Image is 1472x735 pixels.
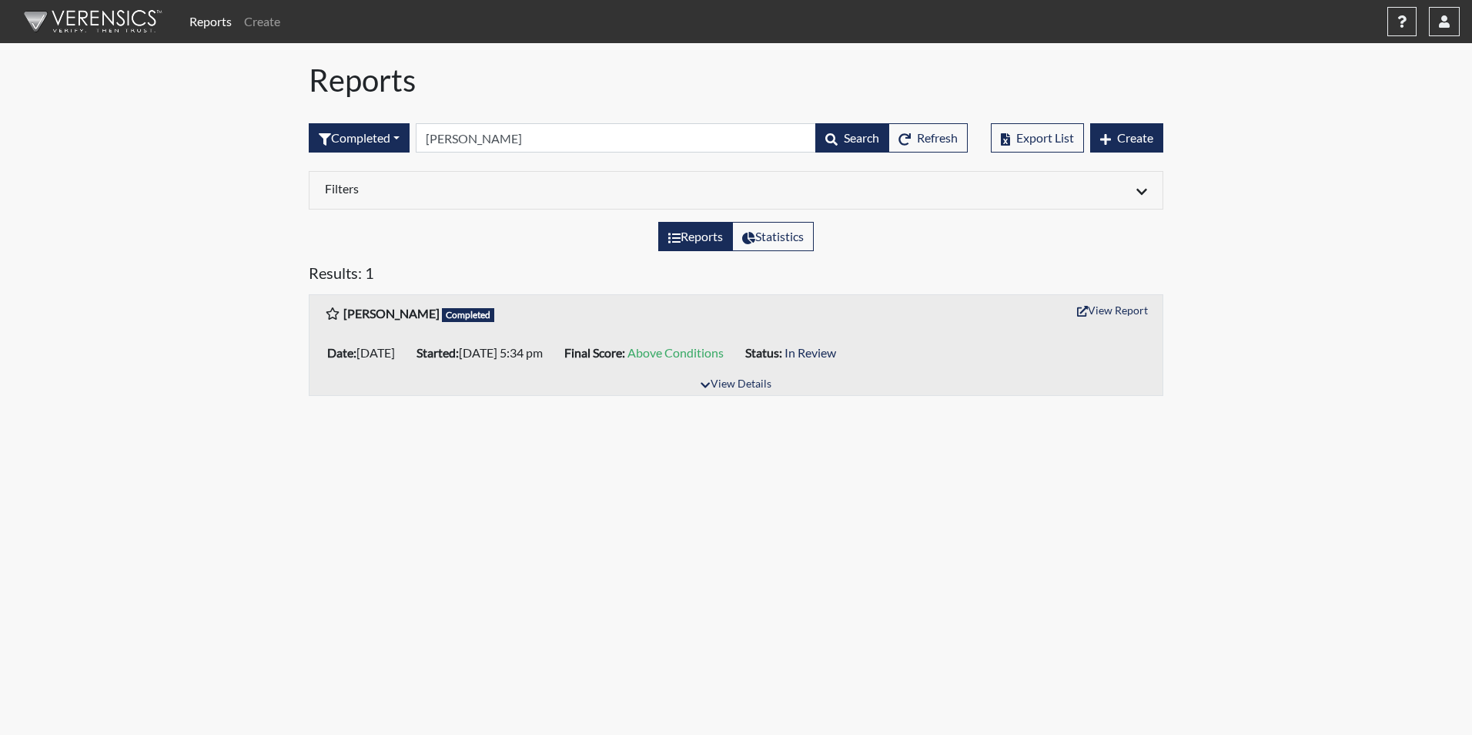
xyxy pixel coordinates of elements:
[327,345,356,360] b: Date:
[658,222,733,251] label: View the list of reports
[321,341,410,365] li: [DATE]
[325,181,724,196] h6: Filters
[745,345,782,360] b: Status:
[1117,130,1153,145] span: Create
[564,345,625,360] b: Final Score:
[991,123,1084,153] button: Export List
[694,374,778,395] button: View Details
[844,130,879,145] span: Search
[309,123,410,153] button: Completed
[1070,298,1155,322] button: View Report
[309,263,1163,288] h5: Results: 1
[410,341,558,365] li: [DATE] 5:34 pm
[417,345,459,360] b: Started:
[917,130,958,145] span: Refresh
[309,62,1163,99] h1: Reports
[416,123,816,153] input: Search by Registration ID, Interview Number, or Investigation Name.
[627,345,724,360] span: Above Conditions
[442,308,494,322] span: Completed
[309,123,410,153] div: Filter by interview status
[785,345,836,360] span: In Review
[888,123,968,153] button: Refresh
[815,123,889,153] button: Search
[183,6,238,37] a: Reports
[313,181,1159,200] div: Click to expand/collapse filters
[1090,123,1163,153] button: Create
[238,6,286,37] a: Create
[732,222,814,251] label: View statistics about completed interviews
[343,306,440,321] b: [PERSON_NAME]
[1016,130,1074,145] span: Export List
